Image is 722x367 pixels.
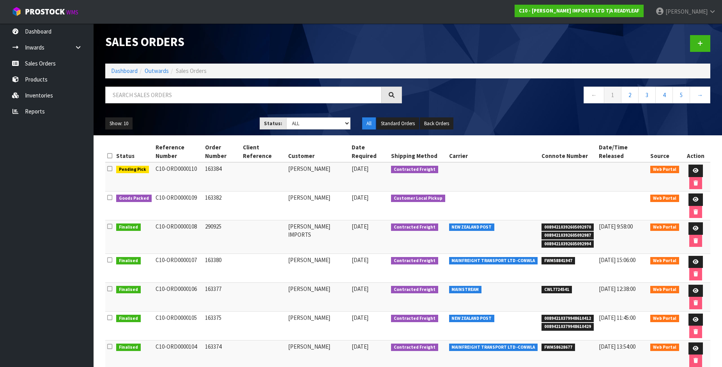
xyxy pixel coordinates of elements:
td: [PERSON_NAME] [286,282,350,311]
span: [DATE] [352,314,368,321]
span: Web Portal [650,257,679,265]
span: 00894210392605092994 [541,240,594,248]
th: Customer [286,141,350,162]
button: All [362,117,376,130]
span: Web Portal [650,223,679,231]
span: Web Portal [650,344,679,351]
span: [DATE] 11:45:00 [599,314,635,321]
td: C10-ORD0000109 [154,191,203,220]
strong: Status: [264,120,282,127]
span: Contracted Freight [391,344,438,351]
a: 1 [604,87,621,103]
span: MAINSTREAM [449,286,482,294]
a: Outwards [145,67,169,74]
span: Web Portal [650,195,679,202]
th: Carrier [447,141,540,162]
td: [PERSON_NAME] [286,254,350,282]
span: Web Portal [650,286,679,294]
a: 4 [655,87,673,103]
th: Connote Number [540,141,597,162]
span: Contracted Freight [391,166,438,174]
span: 00894210392605092970 [541,223,594,231]
a: Dashboard [111,67,138,74]
th: Action [681,141,710,162]
th: Date/Time Released [597,141,649,162]
td: [PERSON_NAME] [286,191,350,220]
small: WMS [66,9,78,16]
span: NEW ZEALAND POST [449,315,495,323]
span: [DATE] [352,343,368,350]
td: C10-ORD0000106 [154,282,203,311]
td: [PERSON_NAME] [286,311,350,340]
span: Finalised [116,315,141,323]
th: Shipping Method [389,141,447,162]
span: NEW ZEALAND POST [449,223,495,231]
span: Goods Packed [116,195,152,202]
img: cube-alt.png [12,7,21,16]
span: Finalised [116,344,141,351]
th: Date Required [350,141,389,162]
th: Reference Number [154,141,203,162]
td: [PERSON_NAME] IMPORTS [286,220,350,254]
span: FWM58841947 [541,257,575,265]
button: Show: 10 [105,117,133,130]
td: C10-ORD0000110 [154,162,203,191]
span: Contracted Freight [391,223,438,231]
h1: Sales Orders [105,35,402,48]
span: Web Portal [650,166,679,174]
strong: C10 - [PERSON_NAME] IMPORTS LTD T/A READYLEAF [519,7,639,14]
span: Sales Orders [176,67,207,74]
span: [DATE] 13:54:00 [599,343,635,350]
button: Back Orders [420,117,453,130]
th: Client Reference [241,141,287,162]
th: Order Number [203,141,241,162]
span: [DATE] [352,256,368,264]
span: Pending Pick [116,166,149,174]
td: [PERSON_NAME] [286,162,350,191]
span: [PERSON_NAME] [665,8,708,15]
td: 163384 [203,162,241,191]
span: [DATE] 15:06:00 [599,256,635,264]
a: ← [584,87,604,103]
th: Status [114,141,154,162]
a: 5 [672,87,690,103]
td: C10-ORD0000105 [154,311,203,340]
span: Contracted Freight [391,257,438,265]
span: 00894210379948610429 [541,323,594,331]
span: Finalised [116,257,141,265]
span: Contracted Freight [391,315,438,323]
span: CWL7724541 [541,286,572,294]
nav: Page navigation [414,87,710,106]
span: MAINFREIGHT TRANSPORT LTD -CONWLA [449,257,538,265]
span: Contracted Freight [391,286,438,294]
span: MAINFREIGHT TRANSPORT LTD -CONWLA [449,344,538,351]
td: 163380 [203,254,241,282]
span: 00894210379948610412 [541,315,594,323]
span: Web Portal [650,315,679,323]
span: Finalised [116,286,141,294]
span: [DATE] 9:58:00 [599,223,633,230]
span: 00894210392605092987 [541,232,594,239]
span: [DATE] [352,194,368,201]
span: FWM58628677 [541,344,575,351]
button: Standard Orders [377,117,419,130]
td: 290925 [203,220,241,254]
td: 163375 [203,311,241,340]
td: 163377 [203,282,241,311]
span: [DATE] 12:38:00 [599,285,635,293]
span: [DATE] [352,285,368,293]
td: C10-ORD0000108 [154,220,203,254]
span: ProStock [25,7,65,17]
td: C10-ORD0000107 [154,254,203,282]
span: [DATE] [352,165,368,172]
th: Source [648,141,681,162]
span: Customer Local Pickup [391,195,445,202]
span: [DATE] [352,223,368,230]
input: Search sales orders [105,87,382,103]
span: Finalised [116,223,141,231]
a: 3 [638,87,656,103]
a: → [690,87,710,103]
td: 163382 [203,191,241,220]
a: 2 [621,87,639,103]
